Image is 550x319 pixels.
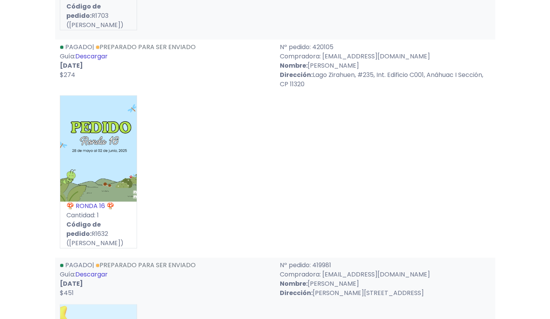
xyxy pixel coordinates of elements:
[60,220,137,248] p: R1632 ([PERSON_NAME])
[96,43,196,51] a: Preparado para ser enviado
[65,43,92,51] span: Pagado
[280,61,491,70] p: [PERSON_NAME]
[75,270,108,279] a: Descargar
[75,52,108,61] a: Descargar
[55,43,275,89] div: | Guía:
[280,279,308,288] strong: Nombre:
[60,279,271,288] p: [DATE]
[280,261,491,270] p: Nº pedido: 419981
[280,70,491,89] p: Lago Zirahuen, #235, Int. Edificio C001, Anáhuac I Sección, CP 11320
[55,261,275,298] div: | Guía:
[280,43,491,52] p: Nº pedido: 420105
[280,52,491,61] p: Compradora: [EMAIL_ADDRESS][DOMAIN_NAME]
[280,279,491,288] p: [PERSON_NAME]
[280,270,491,279] p: Compradora: [EMAIL_ADDRESS][DOMAIN_NAME]
[66,2,101,20] strong: Código de pedido:
[280,70,313,79] strong: Dirección:
[66,220,101,238] strong: Código de pedido:
[60,2,137,30] p: R1703 ([PERSON_NAME])
[60,61,271,70] p: [DATE]
[280,288,313,297] strong: Dirección:
[60,70,75,79] span: $274
[60,96,137,202] img: small_1751685978757.png
[280,288,491,298] p: [PERSON_NAME][STREET_ADDRESS]
[60,288,74,297] span: $451
[60,211,137,220] p: Cantidad: 1
[65,261,92,270] span: Pagado
[66,201,114,210] a: 🍄 RONDA 16 🍄
[280,61,308,70] strong: Nombre:
[96,261,196,270] a: Preparado para ser enviado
